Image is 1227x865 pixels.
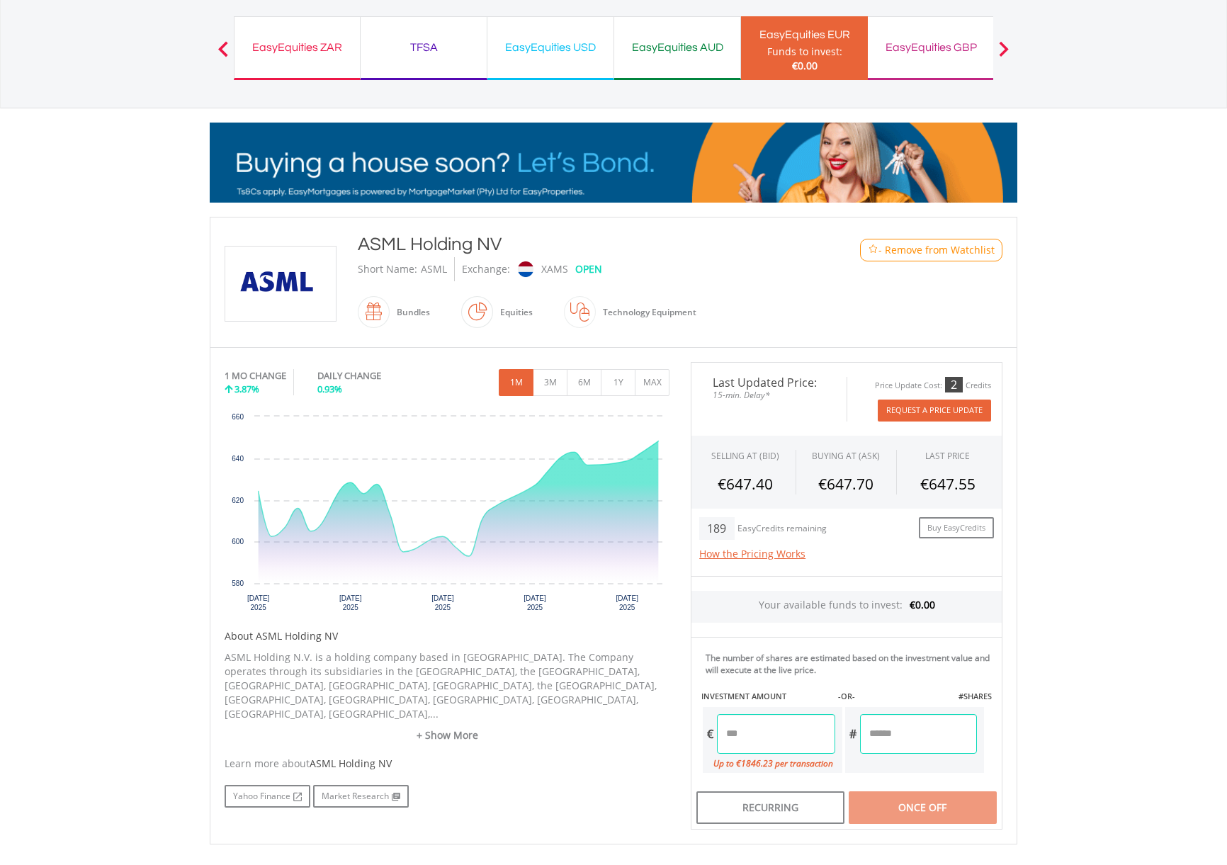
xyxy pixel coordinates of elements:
[792,59,818,72] span: €0.00
[990,48,1018,62] button: Next
[232,413,244,421] text: 660
[945,377,963,392] div: 2
[225,650,669,721] p: ASML Holding N.V. is a holding company based in [GEOGRAPHIC_DATA]. The Company operates through i...
[225,785,310,808] a: Yahoo Finance
[699,547,805,560] a: How the Pricing Works
[421,257,447,281] div: ASML
[518,261,533,277] img: xams.png
[225,629,669,643] h5: About ASML Holding NV
[701,691,786,702] label: INVESTMENT AMOUNT
[878,243,995,257] span: - Remove from Watchlist
[358,232,803,257] div: ASML Holding NV
[496,38,605,57] div: EasyEquities USD
[575,257,602,281] div: OPEN
[210,123,1017,203] img: EasyMortage Promotion Banner
[431,594,454,611] text: [DATE] 2025
[812,450,880,462] span: BUYING AT (ASK)
[358,257,417,281] div: Short Name:
[868,244,878,255] img: Watchlist
[691,591,1002,623] div: Your available funds to invest:
[209,48,237,62] button: Previous
[838,691,855,702] label: -OR-
[225,757,669,771] div: Learn more about
[966,380,991,391] div: Credits
[849,791,997,824] div: Once Off
[767,45,842,59] div: Funds to invest:
[567,369,601,396] button: 6M
[718,474,773,494] span: €647.40
[541,257,568,281] div: XAMS
[225,728,669,742] a: + Show More
[703,714,717,754] div: €
[601,369,635,396] button: 1Y
[925,450,970,462] div: LAST PRICE
[959,691,992,702] label: #SHARES
[702,377,836,388] span: Last Updated Price:
[369,38,478,57] div: TFSA
[860,239,1002,261] button: Watchlist - Remove from Watchlist
[317,383,342,395] span: 0.93%
[225,409,669,622] div: Chart. Highcharts interactive chart.
[876,38,985,57] div: EasyEquities GBP
[596,295,696,329] div: Technology Equipment
[737,524,827,536] div: EasyCredits remaining
[493,295,533,329] div: Equities
[818,474,873,494] span: €647.70
[706,652,996,676] div: The number of shares are estimated based on the investment value and will execute at the live price.
[910,598,935,611] span: €0.00
[499,369,533,396] button: 1M
[225,409,669,622] svg: Interactive chart
[702,388,836,402] span: 15-min. Delay*
[875,380,942,391] div: Price Update Cost:
[313,785,409,808] a: Market Research
[232,497,244,504] text: 620
[711,450,779,462] div: SELLING AT (BID)
[232,538,244,545] text: 600
[845,714,860,754] div: #
[703,754,835,773] div: Up to €1846.23 per transaction
[699,517,734,540] div: 189
[696,791,844,824] div: Recurring
[750,25,859,45] div: EasyEquities EUR
[635,369,669,396] button: MAX
[225,369,286,383] div: 1 MO CHANGE
[524,594,546,611] text: [DATE] 2025
[919,517,994,539] a: Buy EasyCredits
[623,38,732,57] div: EasyEquities AUD
[310,757,392,770] span: ASML Holding NV
[232,580,244,587] text: 580
[462,257,510,281] div: Exchange:
[247,594,270,611] text: [DATE] 2025
[227,247,334,321] img: EQU.NL.ASML.png
[533,369,567,396] button: 3M
[234,383,259,395] span: 3.87%
[339,594,362,611] text: [DATE] 2025
[878,400,991,422] button: Request A Price Update
[920,474,976,494] span: €647.55
[243,38,351,57] div: EasyEquities ZAR
[616,594,638,611] text: [DATE] 2025
[390,295,430,329] div: Bundles
[317,369,429,383] div: DAILY CHANGE
[232,455,244,463] text: 640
